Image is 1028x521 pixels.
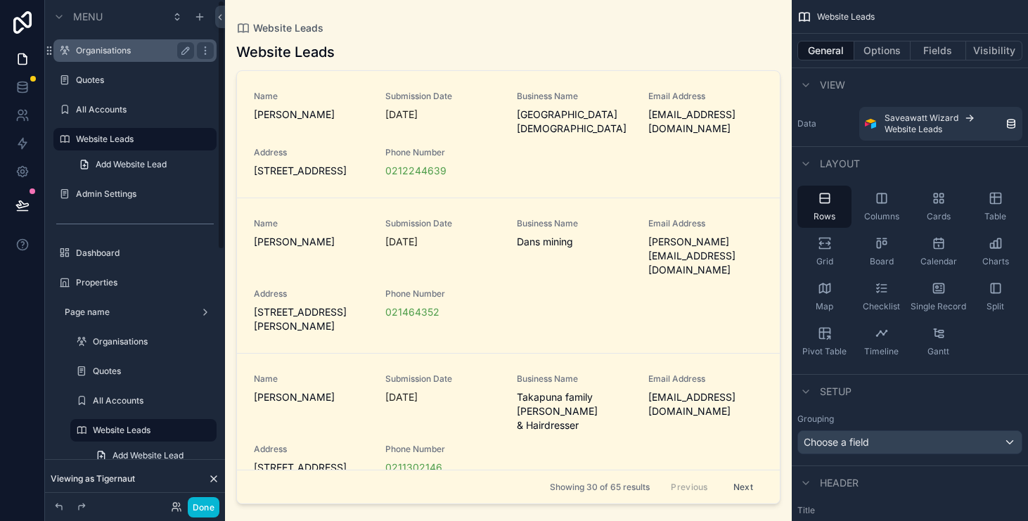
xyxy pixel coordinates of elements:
[820,78,845,92] span: View
[797,41,854,60] button: General
[736,323,1028,521] iframe: Slideout
[885,124,942,135] span: Website Leads
[911,186,965,228] button: Cards
[816,256,833,267] span: Grid
[76,247,214,259] label: Dashboard
[816,301,833,312] span: Map
[550,482,650,493] span: Showing 30 of 65 results
[870,256,894,267] span: Board
[113,450,184,461] span: Add Website Lead
[911,301,966,312] span: Single Record
[51,473,135,484] span: Viewing as Tigernaut
[797,186,852,228] button: Rows
[820,157,860,171] span: Layout
[927,211,951,222] span: Cards
[984,211,1006,222] span: Table
[76,75,214,86] label: Quotes
[854,231,908,273] button: Board
[854,186,908,228] button: Columns
[982,256,1009,267] span: Charts
[859,107,1022,141] a: Saveawatt WizardWebsite Leads
[911,321,965,363] button: Gantt
[70,153,217,176] a: Add Website Lead
[968,186,1022,228] button: Table
[76,134,208,145] label: Website Leads
[863,301,900,312] span: Checklist
[73,10,103,24] span: Menu
[188,497,219,517] button: Done
[76,188,214,200] label: Admin Settings
[724,476,763,498] button: Next
[911,231,965,273] button: Calendar
[920,256,957,267] span: Calendar
[87,444,217,467] a: Add Website Lead
[968,231,1022,273] button: Charts
[814,211,835,222] span: Rows
[817,11,875,22] span: Website Leads
[76,45,188,56] label: Organisations
[93,395,214,406] label: All Accounts
[885,112,958,124] span: Saveawatt Wizard
[96,159,167,170] span: Add Website Lead
[76,104,214,115] label: All Accounts
[65,307,194,318] label: Page name
[864,211,899,222] span: Columns
[987,301,1004,312] span: Split
[865,118,876,129] img: Airtable Logo
[93,336,214,347] label: Organisations
[911,276,965,318] button: Single Record
[76,277,214,288] label: Properties
[797,321,852,363] button: Pivot Table
[797,276,852,318] button: Map
[797,231,852,273] button: Grid
[966,41,1022,60] button: Visibility
[854,321,908,363] button: Timeline
[93,366,214,377] label: Quotes
[911,41,967,60] button: Fields
[854,276,908,318] button: Checklist
[93,425,208,436] label: Website Leads
[854,41,911,60] button: Options
[797,118,854,129] label: Data
[968,276,1022,318] button: Split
